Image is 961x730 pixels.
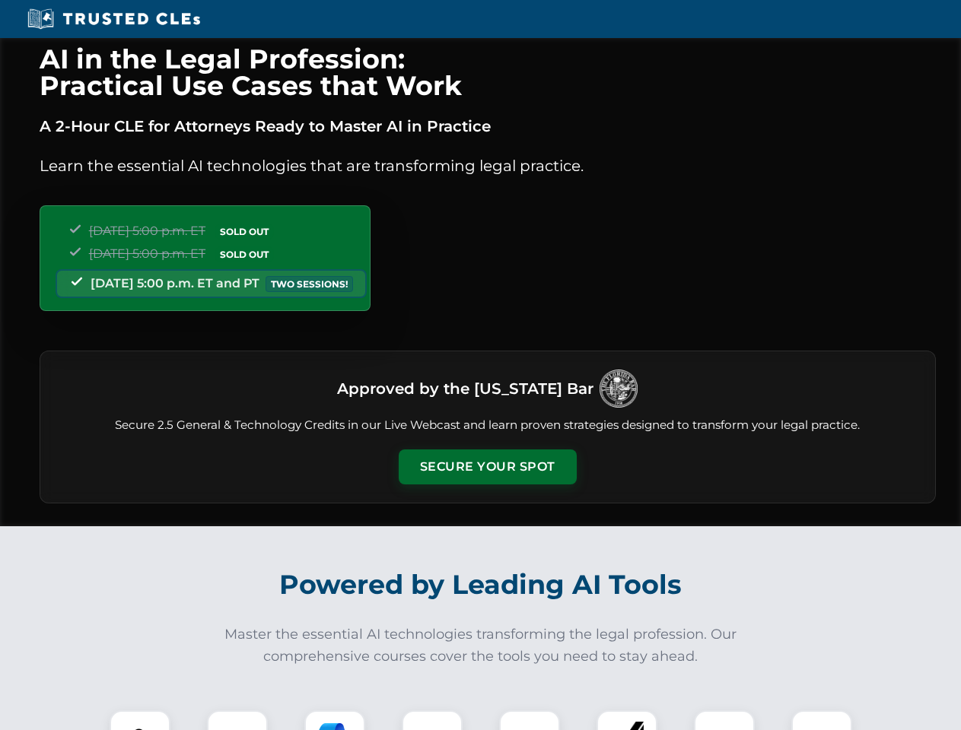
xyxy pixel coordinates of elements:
span: [DATE] 5:00 p.m. ET [89,246,205,261]
span: SOLD OUT [215,246,274,262]
img: Trusted CLEs [23,8,205,30]
p: Master the essential AI technologies transforming the legal profession. Our comprehensive courses... [215,624,747,668]
img: Logo [600,370,638,408]
p: Learn the essential AI technologies that are transforming legal practice. [40,154,936,178]
button: Secure Your Spot [399,449,577,484]
h1: AI in the Legal Profession: Practical Use Cases that Work [40,46,936,99]
h3: Approved by the [US_STATE] Bar [337,375,593,402]
p: Secure 2.5 General & Technology Credits in our Live Webcast and learn proven strategies designed ... [59,417,917,434]
p: A 2-Hour CLE for Attorneys Ready to Master AI in Practice [40,114,936,138]
span: [DATE] 5:00 p.m. ET [89,224,205,238]
h2: Powered by Leading AI Tools [59,558,902,611]
span: SOLD OUT [215,224,274,240]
